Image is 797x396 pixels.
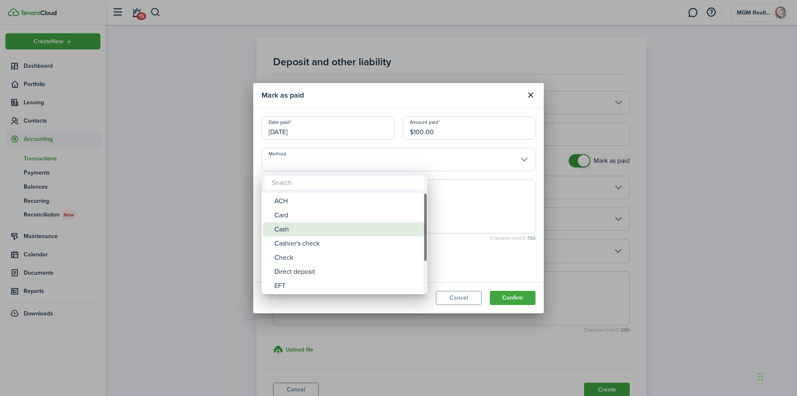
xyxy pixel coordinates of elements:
[274,194,421,208] div: ACH
[274,208,421,222] div: Card
[274,265,421,279] div: Direct deposit
[274,251,421,265] div: Check
[274,236,421,251] div: Cashier's check
[265,176,424,189] input: Search
[274,279,421,293] div: EFT
[262,193,428,294] mbsc-wheel: Method
[274,222,421,236] div: Cash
